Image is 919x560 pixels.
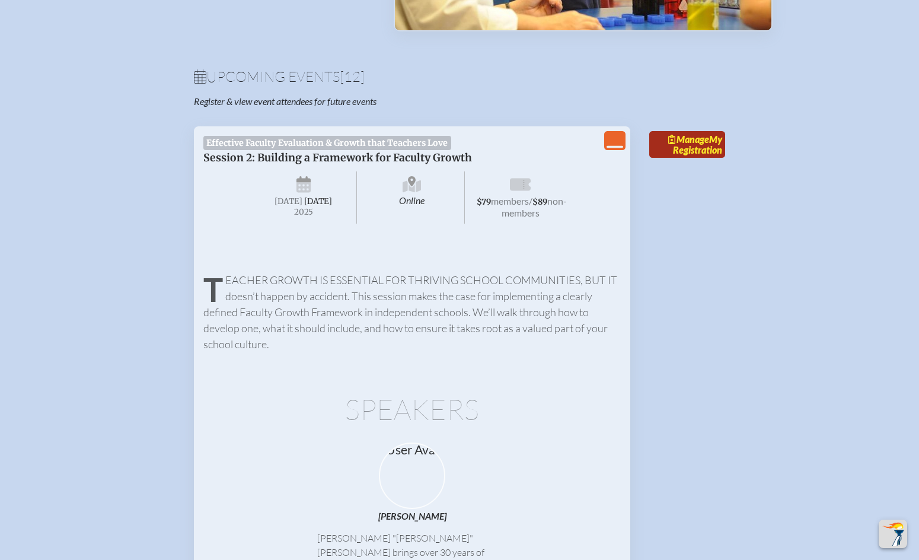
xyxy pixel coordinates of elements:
span: / [529,195,532,206]
span: Manage [668,133,709,145]
span: Session 2: Building a Framework for Faculty Growth [203,151,472,164]
span: [PERSON_NAME] [378,510,446,521]
h1: Speakers [203,395,621,424]
span: members [491,195,529,206]
span: [DATE] [304,196,332,206]
img: To the top [881,522,905,546]
span: 2025 [260,208,347,217]
span: Online [359,171,465,224]
span: [12] [340,68,365,85]
button: Scroll Top [879,520,907,548]
span: Effective Faculty Evaluation & Growth that Teachers Love [203,136,451,150]
span: non-members [502,195,567,218]
p: Teacher growth is essential for thriving school communities, but it doesn’t happen by accident. T... [203,272,621,352]
span: $79 [477,197,491,207]
p: Register & view event attendees for future events [194,96,507,107]
h1: Upcoming Events [194,69,725,84]
a: ManageMy Registration [649,131,725,158]
span: $89 [532,197,547,207]
span: [DATE] [275,196,302,206]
